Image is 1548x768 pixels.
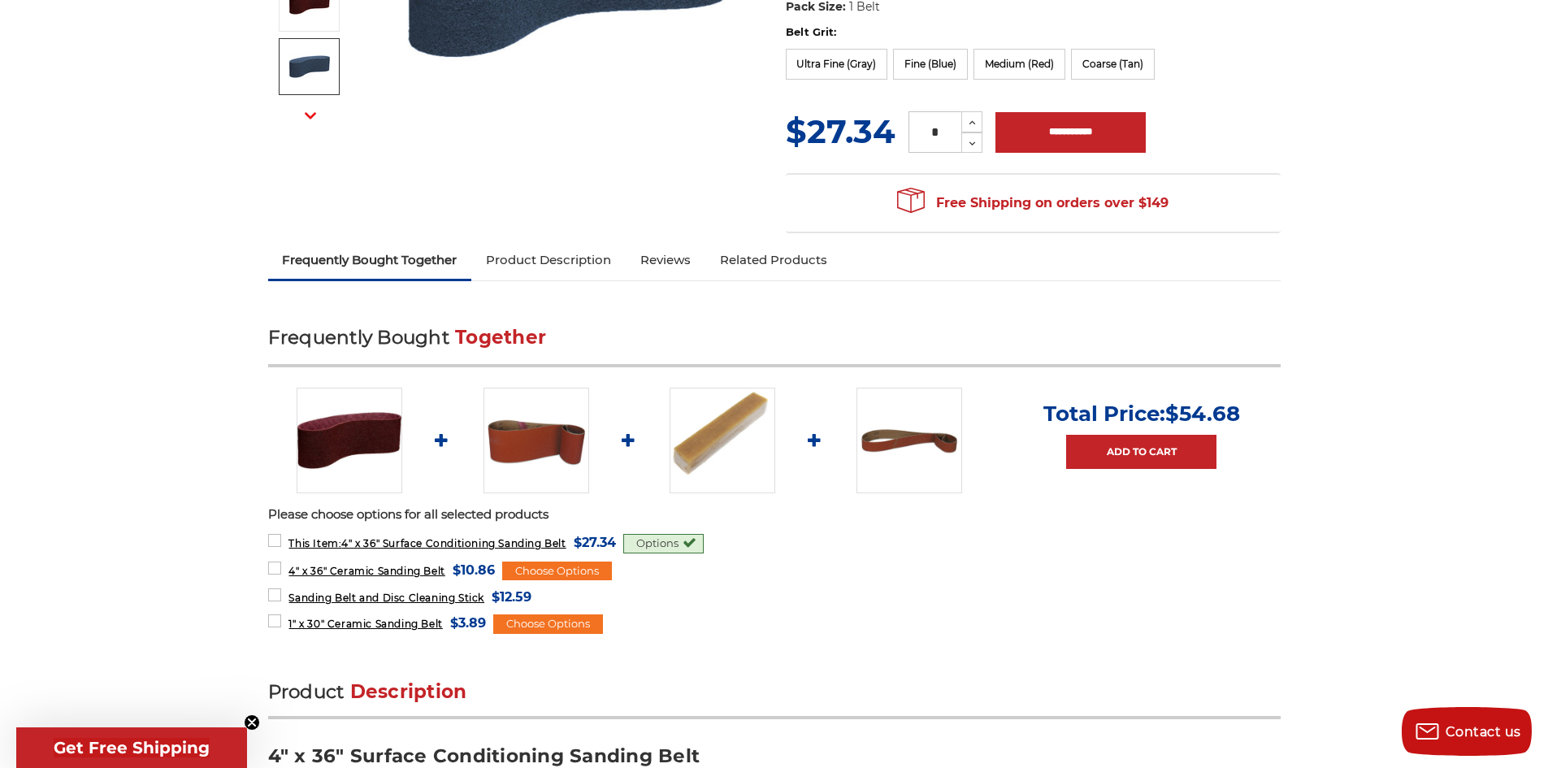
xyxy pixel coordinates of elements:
strong: This Item: [288,537,341,549]
div: Get Free ShippingClose teaser [16,727,247,768]
span: 4" x 36" Ceramic Sanding Belt [288,565,444,577]
a: Reviews [626,242,705,278]
span: Product [268,680,345,703]
span: $27.34 [574,532,616,553]
span: Free Shipping on orders over $149 [897,187,1169,219]
button: Contact us [1402,707,1532,756]
span: Together [455,326,546,349]
img: 4" x 36" Fine Surface Conditioning Belt [289,46,330,87]
img: 4"x36" Surface Conditioning Sanding Belts [297,388,402,493]
p: Total Price: [1043,401,1240,427]
span: $3.89 [450,612,486,634]
span: $12.59 [492,586,531,608]
span: Frequently Bought [268,326,449,349]
label: Belt Grit: [786,24,1281,41]
a: Add to Cart [1066,435,1216,469]
a: Related Products [705,242,842,278]
div: Options [623,534,704,553]
span: 4" x 36" Surface Conditioning Sanding Belt [288,537,566,549]
a: Product Description [471,242,626,278]
span: Description [350,680,467,703]
span: $10.86 [453,559,495,581]
span: $27.34 [786,111,895,151]
button: Next [291,98,330,133]
p: Please choose options for all selected products [268,505,1281,524]
span: Contact us [1446,724,1521,740]
span: Get Free Shipping [54,738,210,757]
button: Close teaser [244,714,260,731]
div: Choose Options [502,562,612,581]
span: 1" x 30" Ceramic Sanding Belt [288,618,442,630]
span: Sanding Belt and Disc Cleaning Stick [288,592,484,604]
div: Choose Options [493,614,603,634]
span: $54.68 [1165,401,1240,427]
a: Frequently Bought Together [268,242,472,278]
